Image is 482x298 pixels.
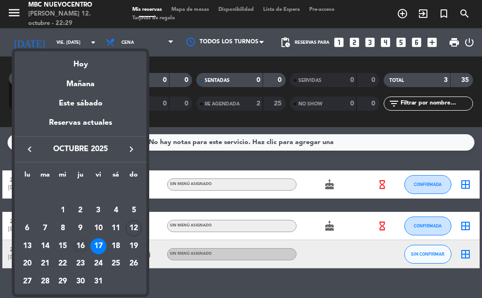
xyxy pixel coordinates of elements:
[126,202,142,218] div: 5
[89,273,107,290] td: 31 de octubre de 2025
[107,202,125,220] td: 4 de octubre de 2025
[19,220,35,236] div: 6
[90,202,106,218] div: 3
[123,143,140,155] button: keyboard_arrow_right
[18,255,36,273] td: 20 de octubre de 2025
[72,238,88,254] div: 16
[19,256,35,272] div: 20
[108,220,124,236] div: 11
[21,143,38,155] button: keyboard_arrow_left
[54,169,72,184] th: miércoles
[36,237,54,255] td: 14 de octubre de 2025
[125,169,143,184] th: domingo
[55,274,71,290] div: 29
[126,220,142,236] div: 12
[90,220,106,236] div: 10
[126,144,137,155] i: keyboard_arrow_right
[54,273,72,290] td: 29 de octubre de 2025
[108,238,124,254] div: 18
[37,256,53,272] div: 21
[72,202,89,220] td: 2 de octubre de 2025
[15,51,146,71] div: Hoy
[36,219,54,237] td: 7 de octubre de 2025
[107,219,125,237] td: 11 de octubre de 2025
[89,255,107,273] td: 24 de octubre de 2025
[72,273,89,290] td: 30 de octubre de 2025
[72,169,89,184] th: jueves
[37,238,53,254] div: 14
[108,202,124,218] div: 4
[15,71,146,90] div: Mañana
[54,237,72,255] td: 15 de octubre de 2025
[89,219,107,237] td: 10 de octubre de 2025
[54,255,72,273] td: 22 de octubre de 2025
[125,255,143,273] td: 26 de octubre de 2025
[18,184,143,202] td: OCT.
[54,219,72,237] td: 8 de octubre de 2025
[38,143,123,155] span: octubre 2025
[72,220,88,236] div: 9
[36,169,54,184] th: martes
[90,238,106,254] div: 17
[55,238,71,254] div: 15
[18,237,36,255] td: 13 de octubre de 2025
[18,273,36,290] td: 27 de octubre de 2025
[55,202,71,218] div: 1
[72,274,88,290] div: 30
[55,220,71,236] div: 8
[125,237,143,255] td: 19 de octubre de 2025
[126,256,142,272] div: 26
[15,117,146,136] div: Reservas actuales
[36,255,54,273] td: 21 de octubre de 2025
[72,256,88,272] div: 23
[90,256,106,272] div: 24
[19,238,35,254] div: 13
[72,202,88,218] div: 2
[54,202,72,220] td: 1 de octubre de 2025
[125,219,143,237] td: 12 de octubre de 2025
[72,237,89,255] td: 16 de octubre de 2025
[108,256,124,272] div: 25
[18,219,36,237] td: 6 de octubre de 2025
[37,274,53,290] div: 28
[72,255,89,273] td: 23 de octubre de 2025
[37,220,53,236] div: 7
[89,237,107,255] td: 17 de octubre de 2025
[107,255,125,273] td: 25 de octubre de 2025
[18,169,36,184] th: lunes
[89,202,107,220] td: 3 de octubre de 2025
[24,144,35,155] i: keyboard_arrow_left
[72,219,89,237] td: 9 de octubre de 2025
[126,238,142,254] div: 19
[89,169,107,184] th: viernes
[55,256,71,272] div: 22
[125,202,143,220] td: 5 de octubre de 2025
[107,237,125,255] td: 18 de octubre de 2025
[15,90,146,117] div: Este sábado
[36,273,54,290] td: 28 de octubre de 2025
[90,274,106,290] div: 31
[107,169,125,184] th: sábado
[19,274,35,290] div: 27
